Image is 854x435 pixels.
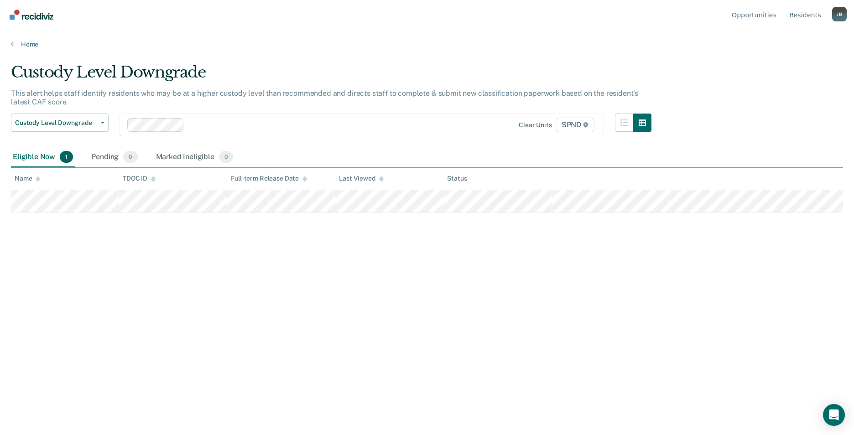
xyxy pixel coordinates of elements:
[11,63,651,89] div: Custody Level Downgrade
[447,175,467,182] div: Status
[11,147,75,167] div: Eligible Now1
[123,175,156,182] div: TDOC ID
[231,175,307,182] div: Full-term Release Date
[832,7,847,21] div: J B
[11,89,638,106] p: This alert helps staff identify residents who may be at a higher custody level than recommended a...
[519,121,552,129] div: Clear units
[219,151,233,163] span: 0
[832,7,847,21] button: Profile dropdown button
[339,175,383,182] div: Last Viewed
[556,118,594,132] span: SPND
[123,151,137,163] span: 0
[15,119,97,127] span: Custody Level Downgrade
[10,10,53,20] img: Recidiviz
[154,147,235,167] div: Marked Ineligible0
[11,114,109,132] button: Custody Level Downgrade
[823,404,845,426] div: Open Intercom Messenger
[11,40,843,48] a: Home
[15,175,40,182] div: Name
[60,151,73,163] span: 1
[89,147,139,167] div: Pending0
